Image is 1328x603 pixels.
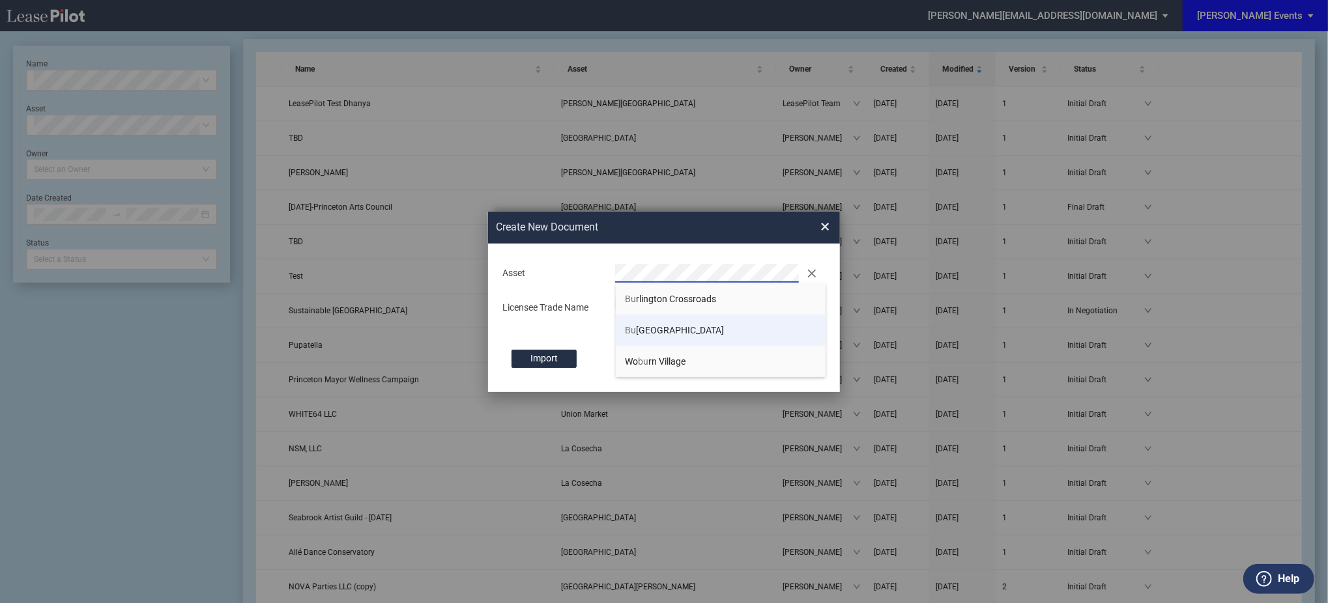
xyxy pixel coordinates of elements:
li: Burlington Crossroads [616,283,826,315]
span: × [820,217,830,238]
h2: Create New Document [496,220,773,234]
span: [GEOGRAPHIC_DATA] [626,325,725,335]
div: Asset [495,267,607,280]
span: rlington Crossroads [626,294,717,304]
span: Wo rn Village [626,356,686,367]
li: Woburn Village [616,346,826,377]
label: Help [1278,570,1299,587]
label: Import [512,350,577,368]
div: Licensee Trade Name [495,301,607,315]
span: Bu [626,294,637,304]
span: Bu [626,325,637,335]
md-dialog: Create New ... [488,212,840,392]
span: bu [639,356,649,367]
li: Bu[GEOGRAPHIC_DATA] [616,315,826,346]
